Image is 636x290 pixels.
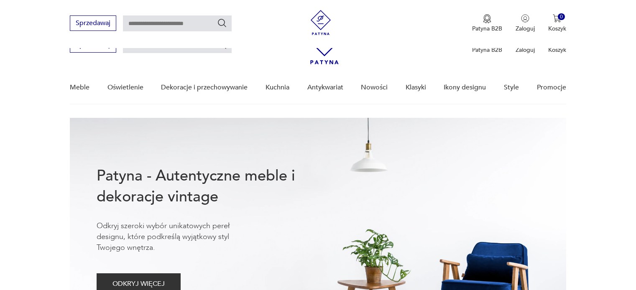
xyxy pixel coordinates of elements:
[516,14,535,33] button: Zaloguj
[307,71,343,104] a: Antykwariat
[406,71,426,104] a: Klasyki
[444,71,486,104] a: Ikony designu
[472,46,502,54] p: Patyna B2B
[504,71,519,104] a: Style
[97,282,181,287] a: ODKRYJ WIĘCEJ
[483,14,491,23] img: Ikona medalu
[558,13,565,20] div: 0
[70,71,89,104] a: Meble
[97,221,255,253] p: Odkryj szeroki wybór unikatowych pereł designu, które podkreślą wyjątkowy styl Twojego wnętrza.
[521,14,529,23] img: Ikonka użytkownika
[70,15,116,31] button: Sprzedawaj
[161,71,248,104] a: Dekoracje i przechowywanie
[548,14,566,33] button: 0Koszyk
[266,71,289,104] a: Kuchnia
[70,43,116,48] a: Sprzedawaj
[472,25,502,33] p: Patyna B2B
[548,46,566,54] p: Koszyk
[516,46,535,54] p: Zaloguj
[472,14,502,33] button: Patyna B2B
[70,21,116,27] a: Sprzedawaj
[107,71,143,104] a: Oświetlenie
[308,10,333,35] img: Patyna - sklep z meblami i dekoracjami vintage
[548,25,566,33] p: Koszyk
[472,14,502,33] a: Ikona medaluPatyna B2B
[553,14,561,23] img: Ikona koszyka
[361,71,388,104] a: Nowości
[97,165,322,207] h1: Patyna - Autentyczne meble i dekoracje vintage
[537,71,566,104] a: Promocje
[217,18,227,28] button: Szukaj
[516,25,535,33] p: Zaloguj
